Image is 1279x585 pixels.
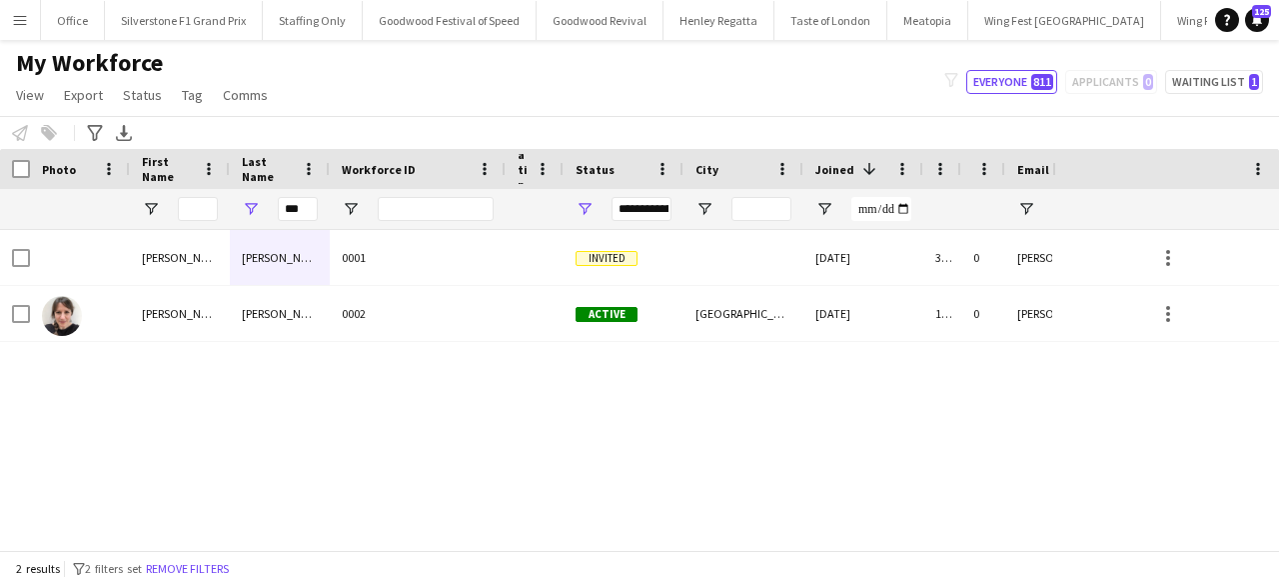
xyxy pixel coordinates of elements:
[695,200,713,218] button: Open Filter Menu
[263,1,363,40] button: Staffing Only
[378,197,494,221] input: Workforce ID Filter Input
[518,132,528,207] span: Rating
[774,1,887,40] button: Taste of London
[576,251,638,266] span: Invited
[968,1,1161,40] button: Wing Fest [GEOGRAPHIC_DATA]
[242,200,260,218] button: Open Filter Menu
[663,1,774,40] button: Henley Regatta
[182,86,203,104] span: Tag
[123,86,162,104] span: Status
[142,558,233,580] button: Remove filters
[363,1,537,40] button: Goodwood Festival of Speed
[115,82,170,108] a: Status
[230,230,330,285] div: [PERSON_NAME]
[85,561,142,576] span: 2 filters set
[41,1,105,40] button: Office
[1031,74,1053,90] span: 811
[576,200,594,218] button: Open Filter Menu
[215,82,276,108] a: Comms
[178,197,218,221] input: First Name Filter Input
[815,162,854,177] span: Joined
[1165,70,1263,94] button: Waiting list1
[1249,74,1259,90] span: 1
[683,286,803,341] div: [GEOGRAPHIC_DATA]
[887,1,968,40] button: Meatopia
[576,307,638,322] span: Active
[330,230,506,285] div: 0001
[242,154,294,184] span: Last Name
[1005,286,1231,341] div: [PERSON_NAME][EMAIL_ADDRESS][DOMAIN_NAME]
[223,86,268,104] span: Comms
[8,82,52,108] a: View
[966,70,1057,94] button: Everyone811
[42,162,76,177] span: Photo
[731,197,791,221] input: City Filter Input
[174,82,211,108] a: Tag
[803,286,923,341] div: [DATE]
[130,230,230,285] div: [PERSON_NAME]
[342,162,416,177] span: Workforce ID
[961,286,1005,341] div: 0
[961,230,1005,285] div: 0
[278,197,318,221] input: Last Name Filter Input
[851,197,911,221] input: Joined Filter Input
[923,286,961,341] div: 154 days
[342,200,360,218] button: Open Filter Menu
[1245,8,1269,32] a: 125
[1017,200,1035,218] button: Open Filter Menu
[695,162,718,177] span: City
[83,121,107,145] app-action-btn: Advanced filters
[1252,5,1271,18] span: 125
[330,286,506,341] div: 0002
[230,286,330,341] div: [PERSON_NAME]
[142,154,194,184] span: First Name
[130,286,230,341] div: [PERSON_NAME]
[1005,230,1231,285] div: [PERSON_NAME][EMAIL_ADDRESS][PERSON_NAME][DOMAIN_NAME]
[923,230,961,285] div: 366 days
[537,1,663,40] button: Goodwood Revival
[16,48,163,78] span: My Workforce
[64,86,103,104] span: Export
[112,121,136,145] app-action-btn: Export XLSX
[803,230,923,285] div: [DATE]
[16,86,44,104] span: View
[576,162,615,177] span: Status
[815,200,833,218] button: Open Filter Menu
[142,200,160,218] button: Open Filter Menu
[1017,162,1049,177] span: Email
[56,82,111,108] a: Export
[42,296,82,336] img: Lisa Hundt Baxter
[105,1,263,40] button: Silverstone F1 Grand Prix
